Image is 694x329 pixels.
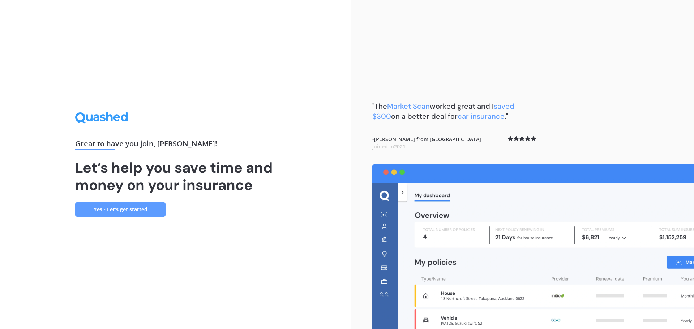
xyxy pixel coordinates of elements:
[372,143,406,150] span: Joined in 2021
[372,136,481,150] b: - [PERSON_NAME] from [GEOGRAPHIC_DATA]
[372,101,514,121] b: "The worked great and I on a better deal for ."
[372,101,514,121] span: saved $300
[75,159,275,194] h1: Let’s help you save time and money on your insurance
[387,101,430,111] span: Market Scan
[75,140,275,150] div: Great to have you join , [PERSON_NAME] !
[372,164,694,329] img: dashboard.webp
[75,202,166,217] a: Yes - Let’s get started
[458,112,505,121] span: car insurance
